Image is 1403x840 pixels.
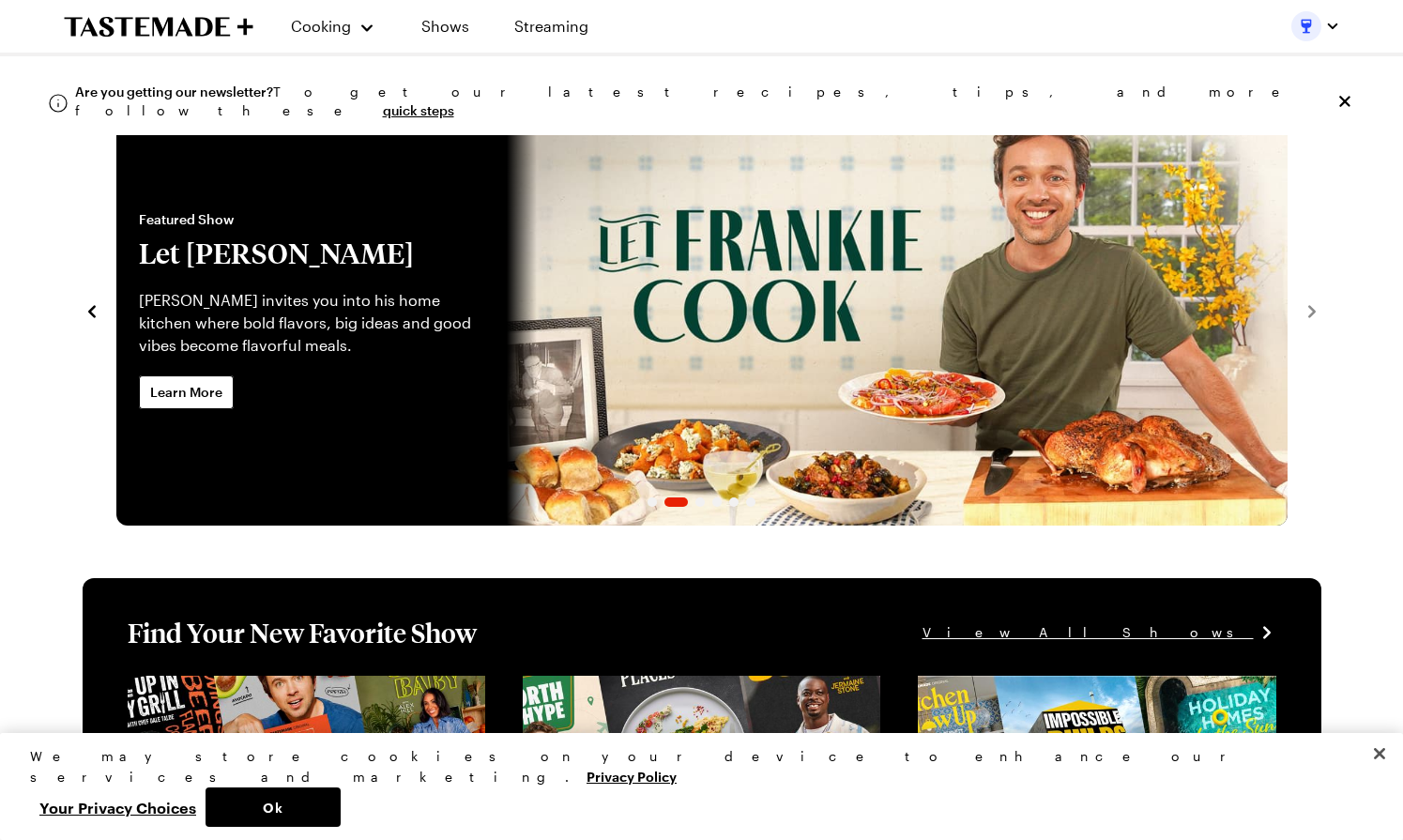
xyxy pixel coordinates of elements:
[64,16,253,38] a: To Tastemade Home Page
[664,497,688,507] span: Go to slide 2
[139,375,234,409] a: Learn More
[729,497,739,507] span: Go to slide 5
[128,616,477,649] h1: Find Your New Favorite Show
[26,68,1378,135] div: info alert
[1291,11,1340,41] button: Profile picture
[923,622,1276,643] a: View All Shows
[30,746,1357,827] div: Privacy
[206,787,341,827] button: Ok
[139,210,484,229] span: Featured Show
[712,497,722,507] span: Go to slide 4
[587,767,677,785] a: More information about your privacy, opens in a new tab
[648,497,657,507] span: Go to slide 1
[1291,11,1321,41] img: Profile picture
[746,497,755,507] span: Go to slide 6
[291,17,351,35] span: Cooking
[523,678,779,695] a: View full content for [object Object]
[1334,91,1355,112] button: Close info alert
[30,746,1357,787] div: We may store cookies on your device to enhance our services and marketing.
[83,298,101,321] button: navigate to previous item
[128,678,384,695] a: View full content for [object Object]
[150,383,222,402] span: Learn More
[75,84,273,99] span: Are you getting our newsletter?
[139,289,484,357] p: [PERSON_NAME] invites you into his home kitchen where bold flavors, big ideas and good vibes beco...
[923,622,1254,643] span: View All Shows
[918,678,1174,695] a: View full content for [object Object]
[291,4,376,49] button: Cooking
[1303,298,1321,321] button: navigate to next item
[139,237,484,270] h2: Let [PERSON_NAME]
[695,497,705,507] span: Go to slide 3
[75,83,1319,120] div: To get our latest recipes, tips, and more follow these
[30,787,206,827] button: Your Privacy Choices
[116,94,1288,526] div: 2 / 6
[1359,733,1400,774] button: Close
[383,102,454,118] a: quick steps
